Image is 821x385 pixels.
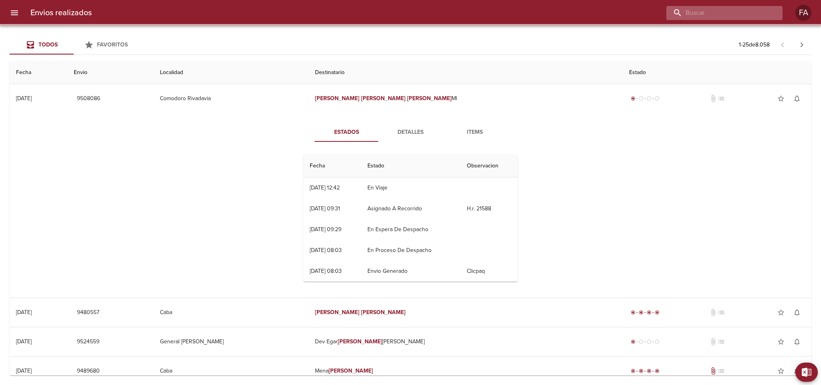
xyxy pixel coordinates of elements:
[647,310,652,315] span: radio_button_checked
[460,198,518,219] td: H.r. 21588
[777,95,785,103] span: star_border
[795,5,811,21] div: FA
[709,95,717,103] span: No tiene documentos adjuntos
[77,308,99,318] span: 9480557
[315,95,359,102] em: [PERSON_NAME]
[789,91,805,107] button: Activar notificaciones
[647,339,652,344] span: radio_button_unchecked
[777,308,785,316] span: star_border
[717,95,725,103] span: No tiene pedido asociado
[383,127,438,137] span: Detalles
[629,338,661,346] div: Generado
[647,96,652,101] span: radio_button_unchecked
[631,96,635,101] span: radio_button_checked
[623,61,811,84] th: Estado
[67,61,153,84] th: Envio
[655,369,660,373] span: radio_button_checked
[361,219,460,240] td: En Espera De Despacho
[655,339,660,344] span: radio_button_unchecked
[361,177,460,198] td: En Viaje
[793,367,801,375] span: notifications_none
[361,198,460,219] td: Asignado A Recorrido
[773,304,789,320] button: Agregar a favoritos
[16,338,32,345] div: [DATE]
[460,155,518,177] th: Observacion
[631,369,635,373] span: radio_button_checked
[647,369,652,373] span: radio_button_checked
[777,367,785,375] span: star_border
[303,155,361,177] th: Fecha
[309,61,623,84] th: Destinatario
[338,338,382,345] em: [PERSON_NAME]
[315,123,507,142] div: Tabs detalle de guia
[717,338,725,346] span: No tiene pedido asociado
[655,310,660,315] span: radio_button_checked
[795,363,818,382] button: Exportar Excel
[310,247,342,254] div: [DATE] 08:03
[789,363,805,379] button: Activar notificaciones
[10,35,138,54] div: Tabs Envios
[153,84,309,113] td: Comodoro Rivadavia
[773,91,789,107] button: Agregar a favoritos
[38,41,58,48] span: Todos
[629,95,661,103] div: Generado
[361,261,460,282] td: Envio Generado
[717,367,725,375] span: No tiene pedido asociado
[310,184,340,191] div: [DATE] 12:42
[309,327,623,356] td: Dev Egar [PERSON_NAME]
[153,298,309,327] td: Caba
[153,327,309,356] td: General [PERSON_NAME]
[407,95,452,102] em: [PERSON_NAME]
[631,310,635,315] span: radio_button_checked
[789,304,805,320] button: Activar notificaciones
[777,338,785,346] span: star_border
[16,309,32,316] div: [DATE]
[655,96,660,101] span: radio_button_unchecked
[629,308,661,316] div: Entregado
[793,308,801,316] span: notifications_none
[329,367,373,374] em: [PERSON_NAME]
[717,308,725,316] span: No tiene pedido asociado
[319,127,374,137] span: Estados
[792,35,811,54] span: Pagina siguiente
[629,367,661,375] div: Entregado
[77,94,100,104] span: 9508086
[310,226,341,233] div: [DATE] 09:29
[639,339,643,344] span: radio_button_unchecked
[16,95,32,102] div: [DATE]
[74,305,103,320] button: 9480557
[739,41,770,49] p: 1 - 25 de 8.058
[77,337,99,347] span: 9524559
[460,261,518,282] td: Clicpaq
[361,95,405,102] em: [PERSON_NAME]
[709,338,717,346] span: No tiene documentos adjuntos
[793,95,801,103] span: notifications_none
[153,61,309,84] th: Localidad
[639,96,643,101] span: radio_button_unchecked
[709,367,717,375] span: Tiene documentos adjuntos
[315,309,359,316] em: [PERSON_NAME]
[30,6,92,19] h6: Envios realizados
[793,338,801,346] span: notifications_none
[773,40,792,48] span: Pagina anterior
[310,268,342,274] div: [DATE] 08:03
[639,310,643,315] span: radio_button_checked
[10,61,67,84] th: Fecha
[74,335,103,349] button: 9524559
[303,155,518,282] table: Tabla de seguimiento
[16,367,32,374] div: [DATE]
[77,366,100,376] span: 9489680
[631,339,635,344] span: radio_button_checked
[5,3,24,22] button: menu
[666,6,769,20] input: buscar
[795,5,811,21] div: Abrir información de usuario
[361,240,460,261] td: En Proceso De Despacho
[448,127,502,137] span: Items
[97,41,128,48] span: Favoritos
[639,369,643,373] span: radio_button_checked
[310,205,340,212] div: [DATE] 09:31
[709,308,717,316] span: No tiene documentos adjuntos
[773,363,789,379] button: Agregar a favoritos
[361,309,405,316] em: [PERSON_NAME]
[309,84,623,113] td: Ml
